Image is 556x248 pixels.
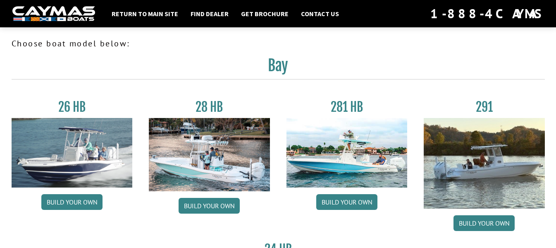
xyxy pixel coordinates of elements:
p: Choose boat model below: [12,37,545,50]
h2: Bay [12,56,545,79]
img: white-logo-c9c8dbefe5ff5ceceb0f0178aa75bf4bb51f6bca0971e226c86eb53dfe498488.png [12,6,95,22]
a: Build your own [41,194,103,210]
img: 26_new_photo_resized.jpg [12,118,133,188]
img: 28-hb-twin.jpg [286,118,408,188]
a: Build your own [316,194,377,210]
h3: 291 [424,99,545,115]
a: Get Brochure [237,8,293,19]
a: Return to main site [107,8,182,19]
a: Build your own [179,198,240,214]
a: Contact Us [297,8,343,19]
a: Find Dealer [186,8,233,19]
img: 28_hb_thumbnail_for_caymas_connect.jpg [149,118,270,191]
img: 291_Thumbnail.jpg [424,118,545,209]
a: Build your own [453,215,515,231]
h3: 281 HB [286,99,408,115]
div: 1-888-4CAYMAS [430,5,544,23]
h3: 26 HB [12,99,133,115]
h3: 28 HB [149,99,270,115]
